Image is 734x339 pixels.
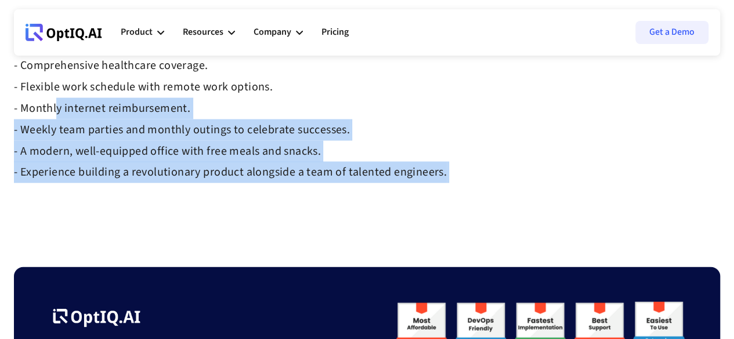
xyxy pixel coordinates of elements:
div: Resources [183,15,235,50]
div: Resources [183,24,223,40]
a: Webflow Homepage [26,15,102,50]
div: Company [254,24,291,40]
div: Company [254,15,303,50]
a: Pricing [321,15,349,50]
div: Product [121,24,153,40]
a: Get a Demo [635,21,708,44]
div: Product [121,15,164,50]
